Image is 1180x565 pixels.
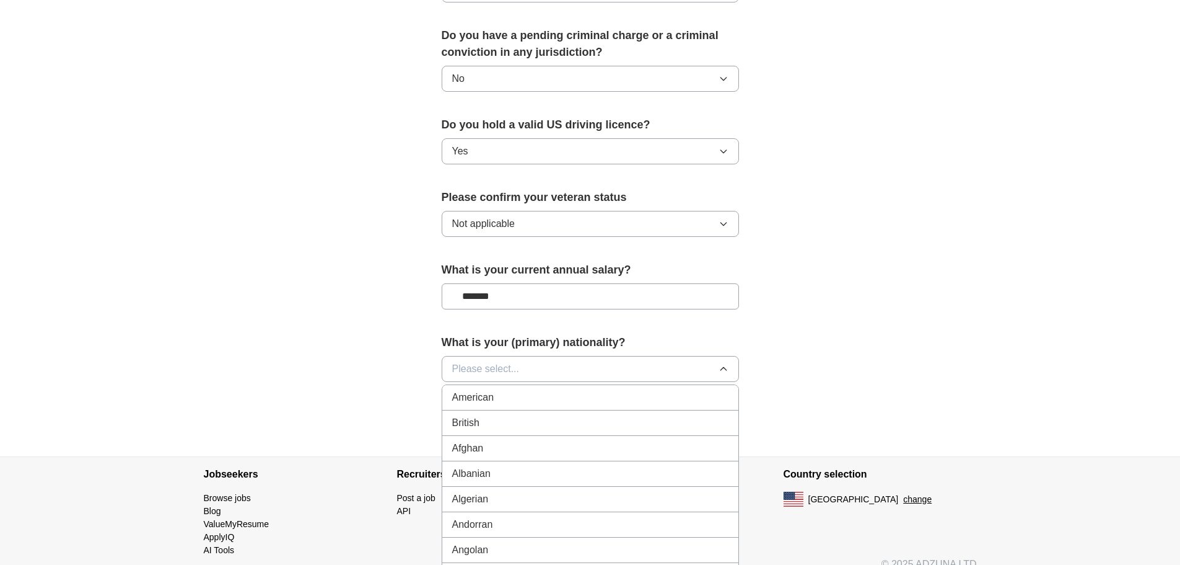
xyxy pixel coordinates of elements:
[442,27,739,61] label: Do you have a pending criminal charge or a criminal conviction in any jurisdiction?
[442,262,739,278] label: What is your current annual salary?
[784,457,977,492] h4: Country selection
[397,506,411,516] a: API
[442,189,739,206] label: Please confirm your veteran status
[204,519,269,529] a: ValueMyResume
[442,211,739,237] button: Not applicable
[808,493,899,506] span: [GEOGRAPHIC_DATA]
[903,493,932,506] button: change
[452,543,489,558] span: Angolan
[452,517,493,532] span: Andorran
[784,492,803,507] img: US flag
[442,138,739,164] button: Yes
[442,117,739,133] label: Do you hold a valid US driving licence?
[452,216,515,231] span: Not applicable
[452,492,489,507] span: Algerian
[452,466,491,481] span: Albanian
[397,493,435,503] a: Post a job
[442,356,739,382] button: Please select...
[204,545,235,555] a: AI Tools
[452,416,479,430] span: British
[452,390,494,405] span: American
[204,493,251,503] a: Browse jobs
[452,144,468,159] span: Yes
[204,506,221,516] a: Blog
[442,334,739,351] label: What is your (primary) nationality?
[204,532,235,542] a: ApplyIQ
[452,362,520,376] span: Please select...
[442,66,739,92] button: No
[452,71,465,86] span: No
[452,441,484,456] span: Afghan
